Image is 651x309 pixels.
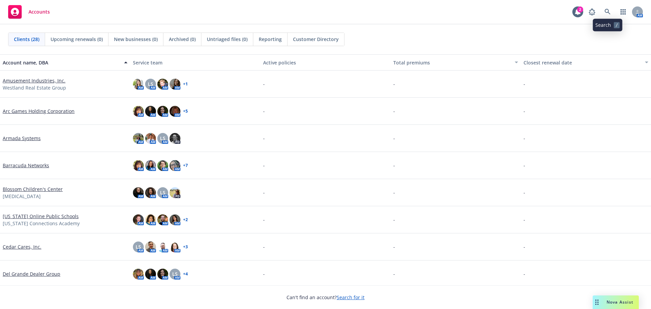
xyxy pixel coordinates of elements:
a: + 5 [183,109,188,113]
span: - [263,108,265,115]
span: - [263,216,265,223]
a: + 7 [183,163,188,168]
span: LS [172,270,178,277]
span: - [393,80,395,88]
span: New businesses (0) [114,36,158,43]
span: - [393,135,395,142]
div: 2 [577,6,583,13]
a: Search [601,5,614,19]
button: Closest renewal date [521,54,651,71]
span: - [524,80,525,88]
img: photo [157,79,168,90]
button: Active policies [260,54,391,71]
img: photo [170,187,180,198]
a: Blossom Children's Center [3,186,63,193]
div: Drag to move [593,295,601,309]
span: - [263,243,265,250]
img: photo [133,106,144,117]
img: photo [170,133,180,144]
img: photo [170,106,180,117]
img: photo [157,106,168,117]
span: - [524,270,525,277]
span: - [524,216,525,223]
img: photo [133,269,144,279]
span: - [393,189,395,196]
span: - [393,108,395,115]
span: - [393,162,395,169]
span: LS [136,243,141,250]
span: LS [148,80,153,88]
a: + 3 [183,245,188,249]
span: Accounts [28,9,50,15]
img: photo [157,269,168,279]
span: [US_STATE] Connections Academy [3,220,80,227]
img: photo [133,133,144,144]
img: photo [145,269,156,279]
img: photo [133,187,144,198]
span: - [393,270,395,277]
a: Report a Bug [585,5,599,19]
a: Barracuda Networks [3,162,49,169]
img: photo [145,160,156,171]
button: Nova Assist [593,295,639,309]
img: photo [170,160,180,171]
span: [MEDICAL_DATA] [3,193,41,200]
img: photo [145,187,156,198]
a: Armada Systems [3,135,41,142]
span: - [263,270,265,277]
img: photo [157,242,168,252]
a: + 2 [183,218,188,222]
span: - [263,135,265,142]
span: Reporting [259,36,282,43]
span: LS [160,189,165,196]
a: + 1 [183,82,188,86]
div: Active policies [263,59,388,66]
img: photo [145,106,156,117]
img: photo [133,79,144,90]
span: - [524,108,525,115]
img: photo [170,242,180,252]
img: photo [170,214,180,225]
a: Arc Games Holding Corporation [3,108,75,115]
span: - [263,189,265,196]
img: photo [170,79,180,90]
img: photo [157,160,168,171]
a: Switch app [616,5,630,19]
span: - [524,243,525,250]
div: Account name, DBA [3,59,120,66]
span: Can't find an account? [287,294,364,301]
span: Untriaged files (0) [207,36,248,43]
button: Total premiums [391,54,521,71]
a: Amusement Industries, Inc. [3,77,65,84]
img: photo [133,214,144,225]
span: LS [160,135,165,142]
a: Search for it [337,294,364,301]
a: + 4 [183,272,188,276]
img: photo [145,242,156,252]
span: - [393,216,395,223]
span: - [263,80,265,88]
span: - [524,135,525,142]
span: Nova Assist [607,299,633,305]
span: Customer Directory [293,36,339,43]
span: - [263,162,265,169]
span: Upcoming renewals (0) [51,36,103,43]
img: photo [145,133,156,144]
img: photo [157,214,168,225]
a: Del Grande Dealer Group [3,270,60,277]
span: Archived (0) [169,36,196,43]
button: Service team [130,54,260,71]
span: - [524,162,525,169]
img: photo [145,214,156,225]
a: [US_STATE] Online Public Schools [3,213,79,220]
a: Accounts [5,2,53,21]
div: Total premiums [393,59,511,66]
img: photo [133,160,144,171]
span: Clients (28) [14,36,39,43]
span: - [393,243,395,250]
span: - [524,189,525,196]
div: Closest renewal date [524,59,641,66]
a: Cedar Cares, Inc. [3,243,41,250]
div: Service team [133,59,258,66]
span: Westland Real Estate Group [3,84,66,91]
